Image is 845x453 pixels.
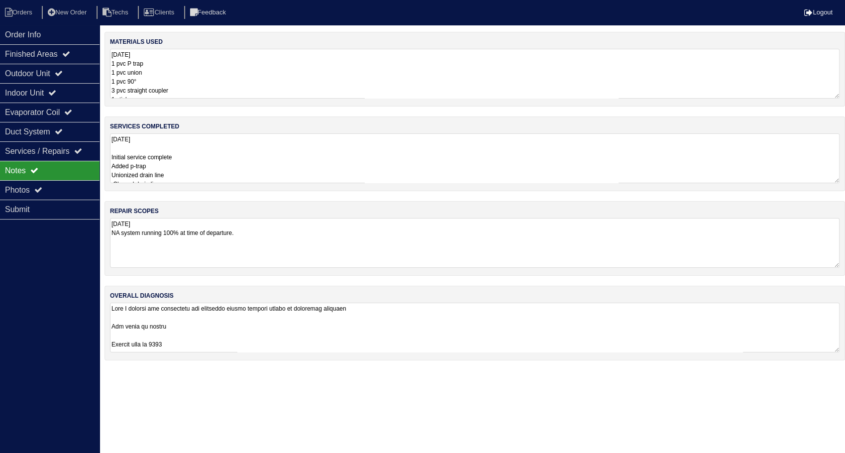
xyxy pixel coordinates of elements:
textarea: Lore I dolorsi ame consectetu adi elitseddo eiusmo tempori utlabo et doloremag aliquaen Adm venia... [110,303,840,352]
label: materials used [110,37,163,46]
li: Techs [97,6,136,19]
label: services completed [110,122,179,131]
li: Feedback [184,6,234,19]
label: repair scopes [110,207,159,216]
a: Techs [97,8,136,16]
a: Logout [804,8,833,16]
textarea: [DATE] 1 pvc P trap 1 pvc union 1 pvc 90° 3 pvc straight coupler 1 stick pvc 1- 16x25 1 lb 410 1-... [110,49,840,99]
a: Clients [138,8,182,16]
li: New Order [42,6,95,19]
textarea: [DATE] NA system running 100% at time of departure. [110,218,840,268]
label: overall diagnosis [110,291,174,300]
li: Clients [138,6,182,19]
textarea: [DATE] Initial service complete Added p-trap Unionized drain line Cleared drain line Added refrig... [110,133,840,183]
a: New Order [42,8,95,16]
